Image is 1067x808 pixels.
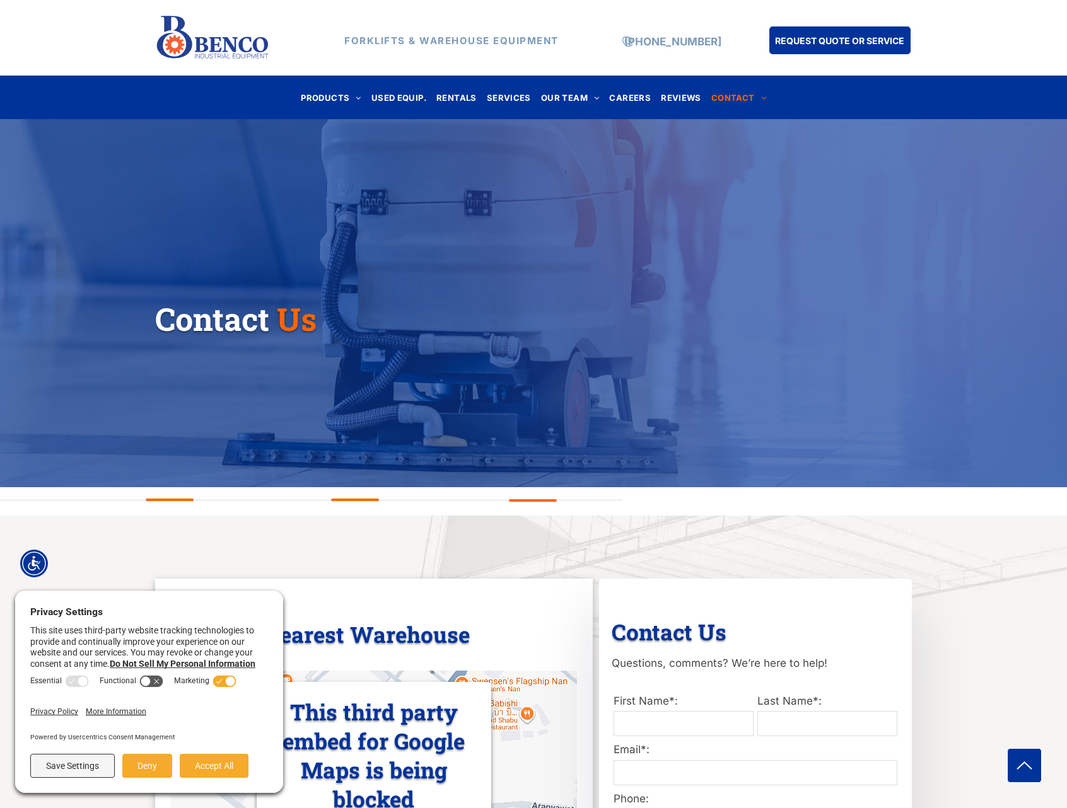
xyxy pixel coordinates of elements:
a: REVIEWS [656,89,706,106]
label: First Name*: [614,693,754,710]
span: REQUEST QUOTE OR SERVICE [775,29,904,52]
h3: Find Our Nearest Warehouse [165,620,583,649]
div: Accessibility Menu [20,550,48,577]
a: OUR TEAM [536,89,605,106]
label: Phone: [614,791,897,807]
a: CONTACT [706,89,771,106]
a: SERVICES [482,89,536,106]
a: USED EQUIP. [366,89,431,106]
a: REQUEST QUOTE OR SERVICE [769,26,911,54]
span: Contact Us [612,617,726,646]
strong: FORKLIFTS & WAREHOUSE EQUIPMENT [344,35,559,47]
label: Last Name*: [757,693,897,710]
a: CAREERS [604,89,656,106]
span: Us [277,298,317,340]
a: RENTALS [431,89,482,106]
span: Contact [155,298,269,340]
a: [PHONE_NUMBER] [624,35,721,48]
a: PRODUCTS [296,89,366,106]
label: Email*: [614,742,897,758]
span: Questions, comments? We’re here to help! [612,657,827,669]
